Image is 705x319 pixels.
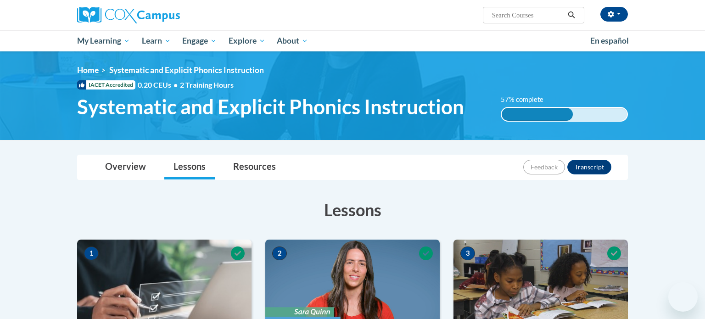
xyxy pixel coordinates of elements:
span: About [277,35,308,46]
span: Engage [182,35,217,46]
span: • [173,80,178,89]
span: 3 [460,246,475,260]
a: Lessons [164,155,215,179]
span: Systematic and Explicit Phonics Instruction [109,65,264,75]
button: Search [565,10,578,21]
span: 2 Training Hours [180,80,234,89]
button: Transcript [567,160,611,174]
span: 1 [84,246,99,260]
span: Learn [142,35,171,46]
span: 0.20 CEUs [138,80,180,90]
iframe: Button to launch messaging window [668,282,698,312]
a: Home [77,65,99,75]
a: En español [584,31,635,50]
a: Explore [223,30,271,51]
a: My Learning [71,30,136,51]
input: Search Courses [491,10,565,21]
a: Cox Campus [77,7,252,23]
div: Main menu [63,30,642,51]
span: IACET Accredited [77,80,135,90]
a: About [271,30,314,51]
span: 2 [272,246,287,260]
div: 57% complete [502,108,573,121]
button: Account Settings [600,7,628,22]
span: En español [590,36,629,45]
span: Systematic and Explicit Phonics Instruction [77,95,464,119]
button: Feedback [523,160,565,174]
a: Engage [176,30,223,51]
a: Overview [96,155,155,179]
img: Cox Campus [77,7,180,23]
span: Explore [229,35,265,46]
a: Learn [136,30,177,51]
span: My Learning [77,35,130,46]
label: 57% complete [501,95,554,105]
h3: Lessons [77,198,628,221]
a: Resources [224,155,285,179]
